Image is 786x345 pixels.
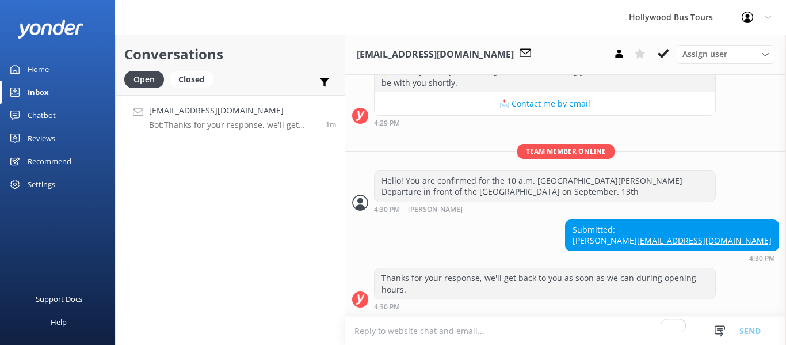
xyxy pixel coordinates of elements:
strong: 4:30 PM [374,206,400,214]
a: Closed [170,73,219,85]
div: Sep 11 2025 04:30pm (UTC -07:00) America/Tijuana [565,254,779,262]
strong: 4:30 PM [749,255,775,262]
div: Recommend [28,150,71,173]
a: [EMAIL_ADDRESS][DOMAIN_NAME] [637,235,772,246]
p: Bot: Thanks for your response, we'll get back to you as soon as we can during opening hours. [149,120,317,130]
div: Reviews [28,127,55,150]
span: [PERSON_NAME] [408,206,463,214]
h3: [EMAIL_ADDRESS][DOMAIN_NAME] [357,47,514,62]
div: Sep 11 2025 04:30pm (UTC -07:00) America/Tijuana [374,302,716,310]
h4: [EMAIL_ADDRESS][DOMAIN_NAME] [149,104,317,117]
a: [EMAIL_ADDRESS][DOMAIN_NAME]Bot:Thanks for your response, we'll get back to you as soon as we can... [116,95,345,138]
a: Open [124,73,170,85]
div: Hello! You are confirmed for the 10 a.m. [GEOGRAPHIC_DATA][PERSON_NAME] Departure in front of the... [375,171,715,202]
textarea: To enrich screen reader interactions, please activate Accessibility in Grammarly extension settings [345,317,786,345]
div: Thanks for your response, we'll get back to you as soon as we can during opening hours. [375,268,715,299]
div: Assign User [677,45,774,63]
span: Sep 11 2025 04:30pm (UTC -07:00) America/Tijuana [326,119,336,129]
div: Help [51,310,67,333]
span: Assign user [682,48,727,60]
div: Submitted: [PERSON_NAME] [566,220,779,251]
div: Closed [170,71,213,88]
strong: 4:30 PM [374,304,400,310]
h2: Conversations [124,43,336,65]
div: Open [124,71,164,88]
div: ⚡ Thank you for your message; we are connecting you to a team member who will be with you shortly. [375,62,715,92]
div: Sep 11 2025 04:29pm (UTC -07:00) America/Tijuana [374,119,716,127]
img: yonder-white-logo.png [17,20,83,39]
div: Inbox [28,81,49,104]
button: 📩 Contact me by email [375,92,715,115]
div: Sep 11 2025 04:30pm (UTC -07:00) America/Tijuana [374,205,716,214]
div: Chatbot [28,104,56,127]
div: Settings [28,173,55,196]
div: Home [28,58,49,81]
div: Support Docs [36,287,82,310]
strong: 4:29 PM [374,120,400,127]
span: Team member online [517,144,615,158]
